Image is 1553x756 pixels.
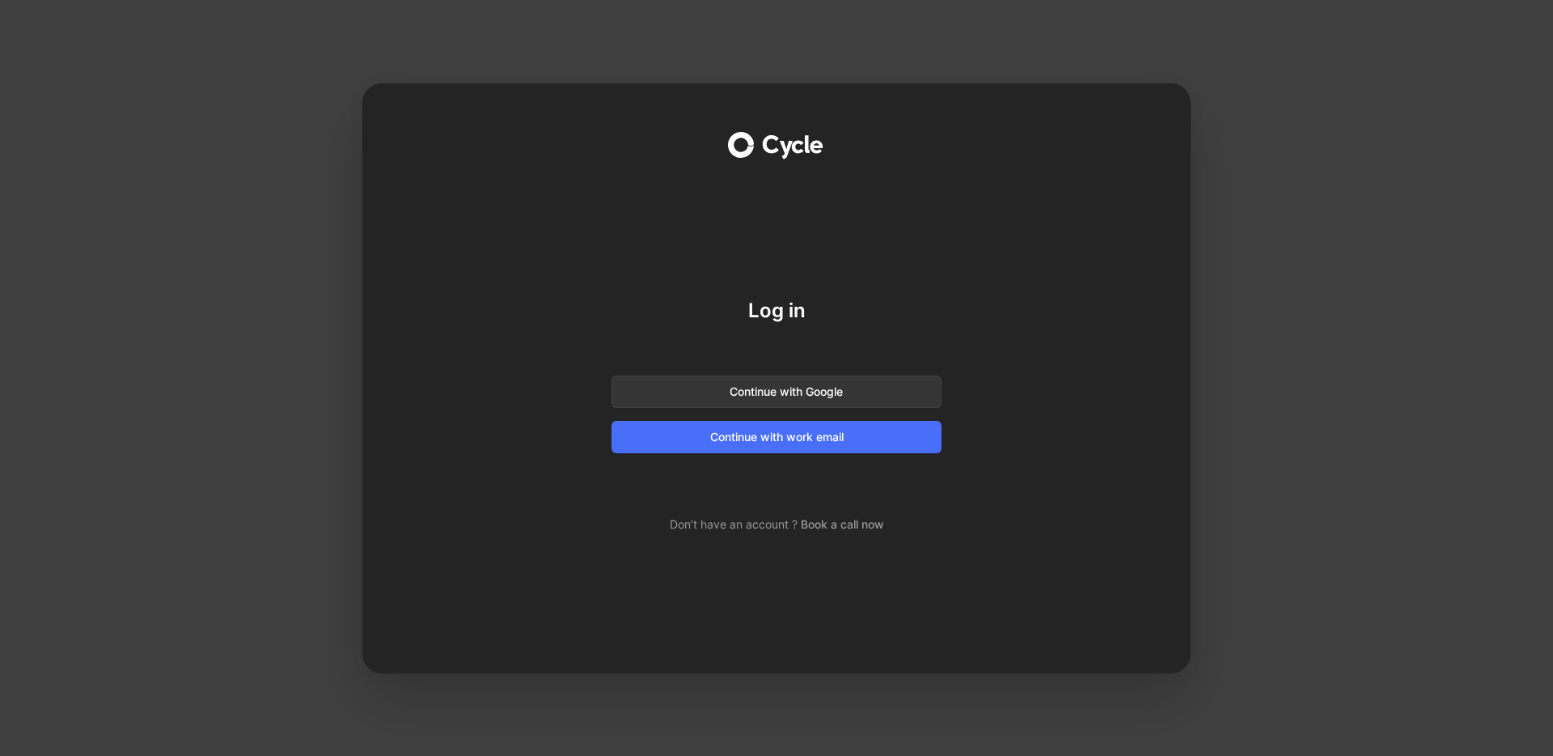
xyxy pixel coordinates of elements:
[632,382,921,401] span: Continue with Google
[611,421,942,453] button: Continue with work email
[801,517,884,531] a: Book a call now
[611,376,942,408] button: Continue with Google
[632,427,921,447] span: Continue with work email
[611,515,942,534] div: Don’t have an account ?
[611,298,942,324] h1: Log in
